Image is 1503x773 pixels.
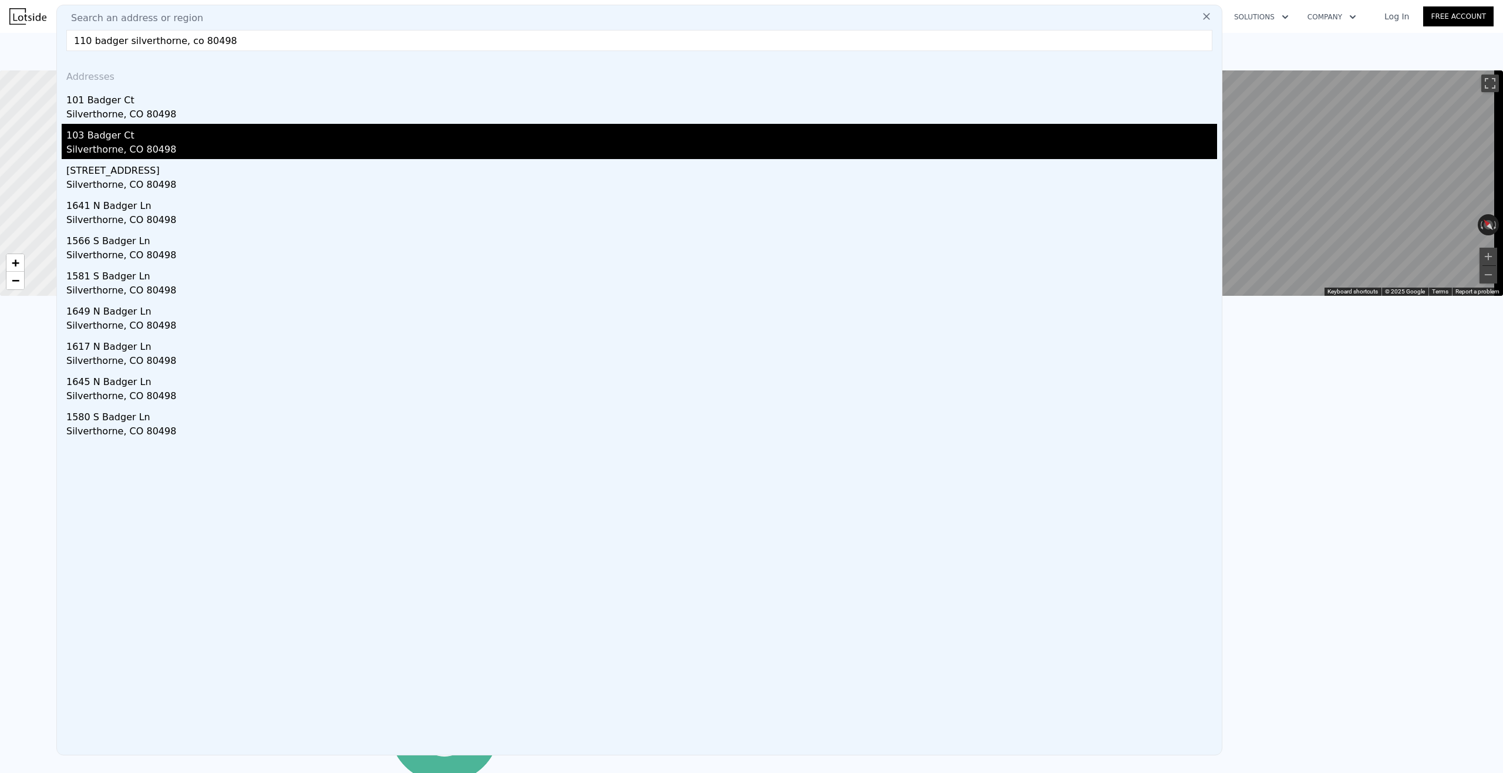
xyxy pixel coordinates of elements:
div: 1649 N Badger Ln [66,300,1217,319]
span: © 2025 Google [1385,288,1425,295]
span: + [12,255,19,270]
button: Company [1298,6,1366,28]
div: Silverthorne, CO 80498 [66,424,1217,441]
div: 1617 N Badger Ln [66,335,1217,354]
img: Lotside [9,8,46,25]
button: Zoom out [1480,266,1497,283]
div: 1581 S Badger Ln [66,265,1217,283]
div: Silverthorne, CO 80498 [66,143,1217,159]
div: 1580 S Badger Ln [66,406,1217,424]
span: − [12,273,19,288]
a: Zoom out [6,272,24,289]
a: Log In [1370,11,1423,22]
div: 101 Badger Ct [66,89,1217,107]
div: 1566 S Badger Ln [66,229,1217,248]
a: Report a problem [1455,288,1499,295]
input: Enter an address, city, region, neighborhood or zip code [66,30,1212,51]
div: 1645 N Badger Ln [66,370,1217,389]
a: Zoom in [6,254,24,272]
button: Zoom in [1480,248,1497,265]
button: Rotate clockwise [1493,214,1499,235]
div: Addresses [62,60,1217,89]
div: Silverthorne, CO 80498 [66,248,1217,265]
button: Reset the view [1478,214,1499,235]
span: Search an address or region [62,11,203,25]
a: Terms (opens in new tab) [1432,288,1448,295]
div: Silverthorne, CO 80498 [66,107,1217,124]
div: Silverthorne, CO 80498 [66,354,1217,370]
a: Free Account [1423,6,1494,26]
div: 103 Badger Ct [66,124,1217,143]
div: Silverthorne, CO 80498 [66,389,1217,406]
div: Silverthorne, CO 80498 [66,283,1217,300]
div: [STREET_ADDRESS] [66,159,1217,178]
div: 1641 N Badger Ln [66,194,1217,213]
div: Silverthorne, CO 80498 [66,319,1217,335]
button: Rotate counterclockwise [1478,214,1484,235]
button: Solutions [1225,6,1298,28]
button: Toggle fullscreen view [1481,75,1499,92]
div: Silverthorne, CO 80498 [66,213,1217,229]
button: Keyboard shortcuts [1327,288,1378,296]
div: Silverthorne, CO 80498 [66,178,1217,194]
